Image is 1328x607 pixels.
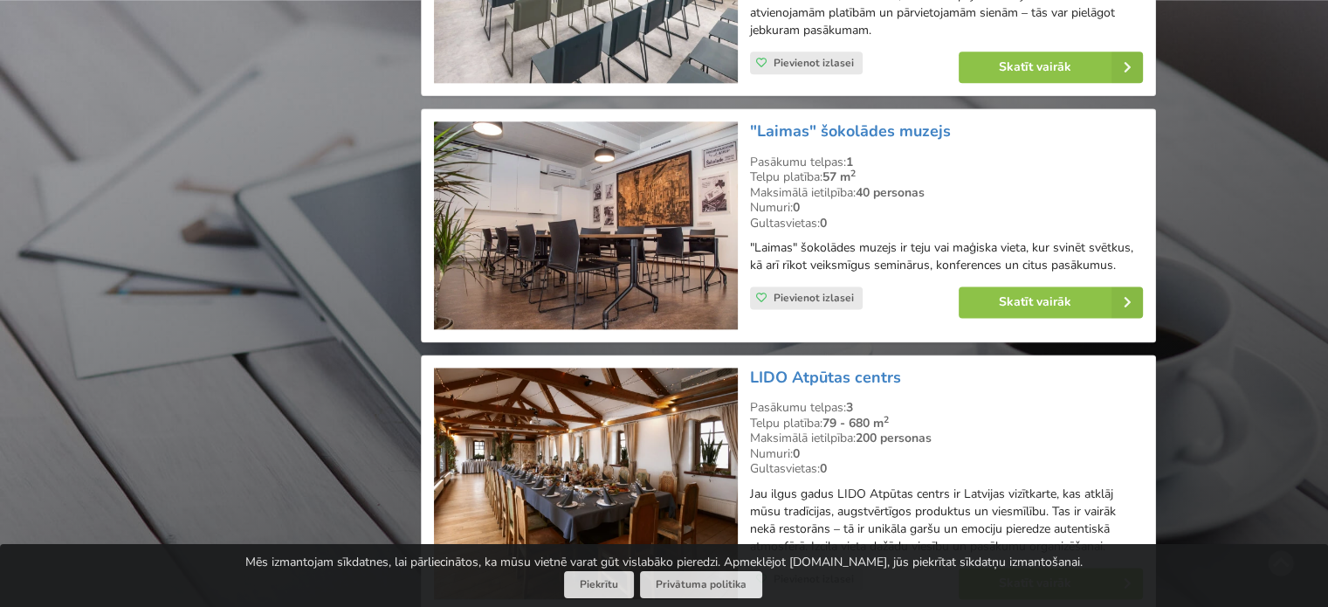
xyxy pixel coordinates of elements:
strong: 3 [846,399,853,416]
button: Piekrītu [564,571,634,598]
a: Skatīt vairāk [959,286,1143,318]
strong: 0 [793,199,800,216]
strong: 57 m [822,169,856,185]
div: Pasākumu telpas: [750,155,1143,170]
div: Gultasvietas: [750,216,1143,231]
a: Skatīt vairāk [959,52,1143,83]
div: Maksimālā ietilpība: [750,431,1143,446]
div: Numuri: [750,446,1143,462]
div: Pasākumu telpas: [750,400,1143,416]
a: LIDO Atpūtas centrs [750,367,901,388]
strong: 1 [846,154,853,170]
a: Privātuma politika [640,571,762,598]
strong: 200 personas [856,430,932,446]
strong: 79 - 680 m [822,415,889,431]
span: Pievienot izlasei [774,56,854,70]
img: Restorāns, bārs | Rīga | LIDO Atpūtas centrs [434,368,737,599]
div: Gultasvietas: [750,461,1143,477]
strong: 0 [820,460,827,477]
div: Numuri: [750,200,1143,216]
span: Pievienot izlasei [774,291,854,305]
a: "Laimas" šokolādes muzejs [750,121,951,141]
sup: 2 [850,167,856,180]
img: Neierastas vietas | Rīga | "Laimas" šokolādes muzejs [434,121,737,329]
sup: 2 [884,413,889,426]
div: Maksimālā ietilpība: [750,185,1143,201]
strong: 0 [793,445,800,462]
p: Jau ilgus gadus LIDO Atpūtas centrs ir Latvijas vizītkarte, kas atklāj mūsu tradīcijas, augstvērt... [750,486,1143,555]
p: "Laimas" šokolādes muzejs ir teju vai maģiska vieta, kur svinēt svētkus, kā arī rīkot veiksmīgus ... [750,239,1143,274]
div: Telpu platība: [750,169,1143,185]
div: Telpu platība: [750,416,1143,431]
strong: 40 personas [856,184,925,201]
strong: 0 [820,215,827,231]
